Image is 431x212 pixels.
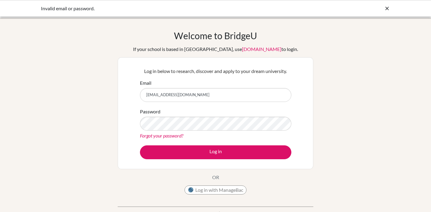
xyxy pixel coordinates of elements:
[212,174,219,181] p: OR
[184,185,247,195] button: Log in with ManageBac
[133,46,298,53] div: If your school is based in [GEOGRAPHIC_DATA], use to login.
[242,46,281,52] a: [DOMAIN_NAME]
[140,133,183,138] a: Forgot your password?
[140,68,291,75] p: Log in below to research, discover and apply to your dream university.
[41,5,300,12] div: Invalid email or password.
[140,145,291,159] button: Log in
[174,30,257,41] h1: Welcome to BridgeU
[140,79,151,87] label: Email
[140,108,160,115] label: Password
